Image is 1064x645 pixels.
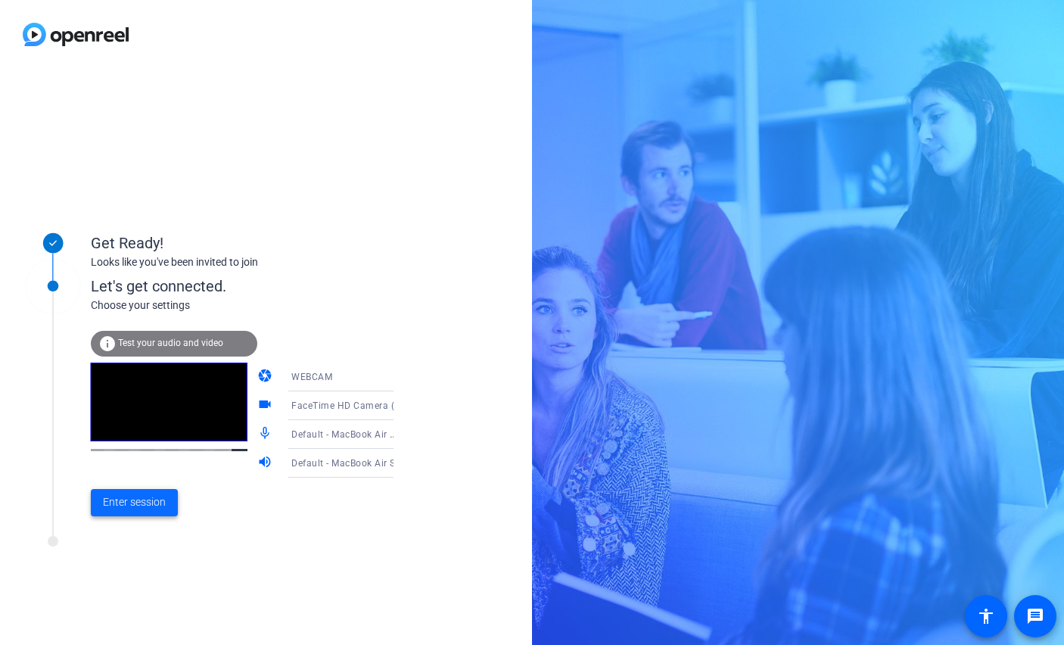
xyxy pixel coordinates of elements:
[98,335,117,353] mat-icon: info
[91,254,394,270] div: Looks like you've been invited to join
[257,425,275,444] mat-icon: mic_none
[257,454,275,472] mat-icon: volume_up
[291,372,332,382] span: WEBCAM
[91,298,425,313] div: Choose your settings
[291,428,483,440] span: Default - MacBook Air Microphone (Built-in)
[977,607,995,625] mat-icon: accessibility
[91,275,425,298] div: Let's get connected.
[118,338,223,348] span: Test your audio and video
[103,494,166,510] span: Enter session
[91,489,178,516] button: Enter session
[1026,607,1044,625] mat-icon: message
[257,368,275,386] mat-icon: camera
[291,399,446,411] span: FaceTime HD Camera (4E23:4E8C)
[257,397,275,415] mat-icon: videocam
[291,456,471,469] span: Default - MacBook Air Speakers (Built-in)
[91,232,394,254] div: Get Ready!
